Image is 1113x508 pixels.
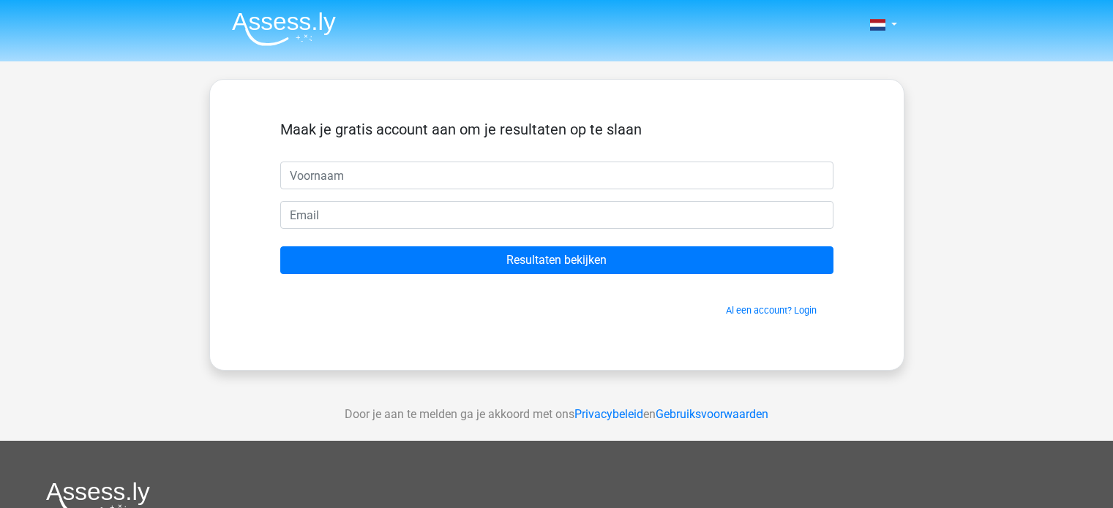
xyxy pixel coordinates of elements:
input: Voornaam [280,162,833,189]
img: Assessly [232,12,336,46]
a: Privacybeleid [574,407,643,421]
h5: Maak je gratis account aan om je resultaten op te slaan [280,121,833,138]
a: Gebruiksvoorwaarden [656,407,768,421]
a: Al een account? Login [726,305,817,316]
input: Email [280,201,833,229]
input: Resultaten bekijken [280,246,833,274]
